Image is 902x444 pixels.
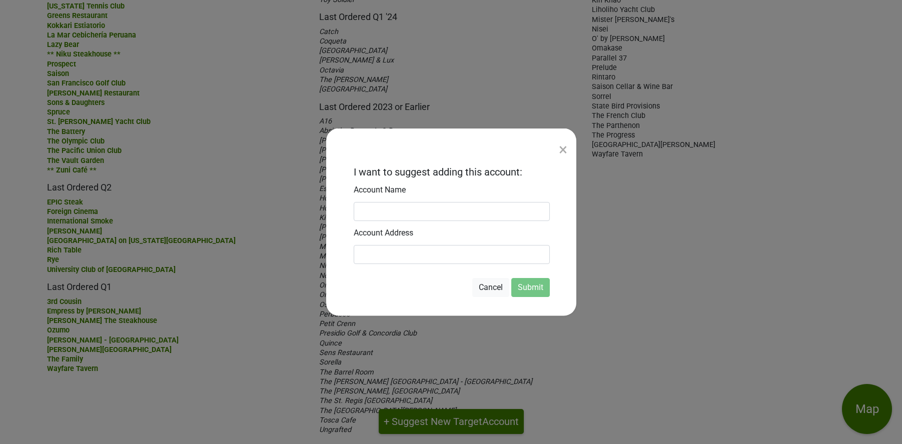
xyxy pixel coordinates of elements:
button: Cancel [472,278,509,297]
h2: I want to suggest adding this account: [354,166,522,178]
button: Submit [511,278,550,297]
label: Account Name [354,184,406,196]
div: × [559,137,567,161]
label: Account Address [354,227,413,239]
